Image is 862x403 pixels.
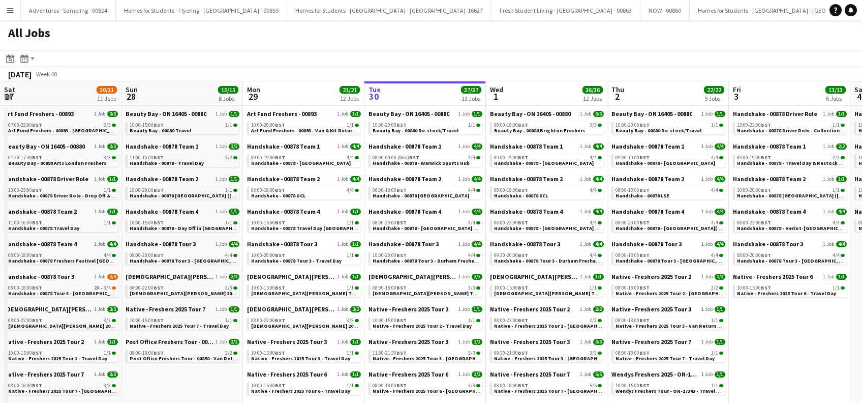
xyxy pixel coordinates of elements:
[396,187,407,193] span: BST
[368,142,482,175] div: Handshake - 00878 Team 11 Job4/408:00-00:00 (Wed)BST4/4Handshake - 00878 - Warwick Sports Hub
[225,123,232,128] span: 1/1
[130,187,237,198] a: 10:00-20:00BST1/1Handshake - 00878 [GEOGRAPHIC_DATA] ([GEOGRAPHIC_DATA]) & Travel to Hotel
[737,123,771,128] span: 13:00-23:00
[611,175,725,183] a: Handshake - 00878 Team 21 Job4/4
[4,110,118,142] div: Art Fund Freshers - 008931 Job3/307:00-22:00BST3/3Art Fund Freshers - 00893 - [GEOGRAPHIC_DATA] L...
[472,176,482,182] span: 4/4
[368,240,482,248] a: Handshake - 00878 Tour 31 Job4/4
[733,110,847,142] div: Handshake - 00878 Driver Role1 Job1/113:00-23:00BST1/1Handshake - 00878 Driver Role - Collection ...
[4,175,118,208] div: Handshake - 00878 Driver Role1 Job1/113:00-23:00BST1/1Handshake - 00878 Driver Role - Drop Off & ...
[490,208,604,215] a: Handshake - 00878 Team 41 Job4/4
[409,154,419,161] span: BST
[715,143,725,150] span: 4/4
[836,176,847,182] span: 1/1
[615,192,669,199] span: Handshake - 00878 LSE
[247,110,317,118] span: Art Fund Freshers - 00893
[494,225,623,232] span: Handshake - 00878 - University of Aberdeen On Site Day
[590,188,597,193] span: 4/4
[247,175,361,208] div: Handshake - 00878 Team 21 Job4/408:00-18:00BST4/4Handshake - 00878 UCL
[251,225,375,232] span: Handshake - 00878 Travel Day Glasgow
[107,176,118,182] span: 1/1
[126,110,239,142] div: Beauty Bay - ON 16405 - 008801 Job1/110:00-15:00BST1/1Beauty Bay - 00880 Travel
[94,143,105,150] span: 1 Job
[711,188,718,193] span: 4/4
[225,155,232,160] span: 2/2
[611,208,684,215] span: Handshake - 00878 Team 4
[373,220,407,225] span: 08:00-23:00
[251,122,359,133] a: 10:00-20:00BST1/1Art Fund Freshers - 00893 - Van & Kit Return Day
[611,142,725,150] a: Handshake - 00878 Team 11 Job4/4
[458,111,470,117] span: 1 Job
[130,219,237,231] a: 10:00-15:00BST1/1Handshake - 00878 - Day Off in [GEOGRAPHIC_DATA]
[373,155,419,160] span: 08:00-00:00 (Wed)
[8,187,116,198] a: 13:00-23:00BST1/1Handshake - 00878 Driver Role - Drop Off & Home
[611,208,725,240] div: Handshake - 00878 Team 41 Job4/408:00-23:00BST4/4Handshake - 00878 - [GEOGRAPHIC_DATA][PERSON_NAM...
[130,188,164,193] span: 10:00-20:00
[368,110,482,142] div: Beauty Bay - ON 16405 - 008801 Job1/110:00-20:00BST1/1Beauty Bay - 00880 Re-stock/Travel
[247,142,361,150] a: Handshake - 00878 Team 11 Job4/4
[8,123,42,128] span: 07:00-22:00
[615,225,785,232] span: Handshake - 00878 - University of St Andrews On Site Day
[350,176,361,182] span: 4/4
[247,142,361,175] div: Handshake - 00878 Team 11 Job4/409:00-19:00BST4/4Handshake - 00878 - [GEOGRAPHIC_DATA]
[823,143,834,150] span: 1 Job
[494,127,585,134] span: Beauty Bay - 00880 Brighton Freshers
[130,122,237,133] a: 10:00-15:00BST1/1Beauty Bay - 00880 Travel
[130,155,164,160] span: 11:00-16:00
[733,208,847,240] div: Handshake - 00878 Team 41 Job4/408:00-23:00BST4/4Handshake - 00878 - Heriot-[GEOGRAPHIC_DATA] On ...
[580,143,591,150] span: 1 Job
[104,188,111,193] span: 1/1
[130,220,164,225] span: 10:00-15:00
[472,143,482,150] span: 4/4
[611,175,684,183] span: Handshake - 00878 Team 2
[116,1,287,20] button: Homes for Students - Flyering - [GEOGRAPHIC_DATA] - 00859
[494,122,602,133] a: 08:00-18:00BST3/3Beauty Bay - 00880 Brighton Freshers
[4,110,118,118] a: Art Fund Freshers - 008931 Job3/3
[8,225,79,232] span: Handshake - 00878 Travel Day
[126,240,239,248] a: Handshake - 00878 Tour 31 Job4/4
[615,160,715,166] span: Handshake - 00878 - Lancaster
[225,220,232,225] span: 1/1
[32,122,42,128] span: BST
[251,188,285,193] span: 08:00-18:00
[836,209,847,215] span: 4/4
[761,154,771,161] span: BST
[611,142,725,175] div: Handshake - 00878 Team 11 Job4/409:00-19:00BST4/4Handshake - 00878 - [GEOGRAPHIC_DATA]
[373,127,458,134] span: Beauty Bay - 00880 Re-stock/Travel
[126,240,239,273] div: Handshake - 00878 Tour 31 Job4/408:00-23:00BST4/4Handshake - 00878 Tour 3 - [GEOGRAPHIC_DATA] Fre...
[251,192,305,199] span: Handshake - 00878 UCL
[347,155,354,160] span: 4/4
[711,220,718,225] span: 4/4
[4,208,77,215] span: Handshake - 00878 Team 2
[373,225,502,232] span: Handshake - 00878 - Strathclyde University On Site Day
[32,219,42,226] span: BST
[347,188,354,193] span: 4/4
[490,142,604,150] a: Handshake - 00878 Team 11 Job4/4
[251,187,359,198] a: 08:00-18:00BST4/4Handshake - 00878 UCL
[130,160,204,166] span: Handshake - 00878 - Travel Day
[8,160,106,166] span: Beauty Bay - 00880 Arts London Freshers
[368,175,482,208] div: Handshake - 00878 Team 21 Job4/408:00-18:00BST4/4Handshake - 00878 [GEOGRAPHIC_DATA]
[518,122,528,128] span: BST
[761,187,771,193] span: BST
[611,175,725,208] div: Handshake - 00878 Team 21 Job4/408:00-18:00BST4/4Handshake - 00878 LSE
[94,209,105,215] span: 1 Job
[153,154,164,161] span: BST
[247,208,320,215] span: Handshake - 00878 Team 4
[615,219,723,231] a: 08:00-23:00BST4/4Handshake - 00878 - [GEOGRAPHIC_DATA][PERSON_NAME] On Site Day
[494,155,528,160] span: 09:00-19:00
[130,154,237,166] a: 11:00-16:00BST2/2Handshake - 00878 - Travel Day
[615,220,650,225] span: 08:00-23:00
[639,187,650,193] span: BST
[490,142,563,150] span: Handshake - 00878 Team 1
[130,192,326,199] span: Handshake - 00878 Restock (Southend) & Travel to Hotel
[275,154,285,161] span: BST
[225,188,232,193] span: 1/1
[593,143,604,150] span: 4/4
[251,160,351,166] span: Handshake - 00878 - Warwick
[833,155,840,160] span: 2/2
[368,208,441,215] span: Handshake - 00878 Team 4
[229,209,239,215] span: 1/1
[153,122,164,128] span: BST
[229,111,239,117] span: 1/1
